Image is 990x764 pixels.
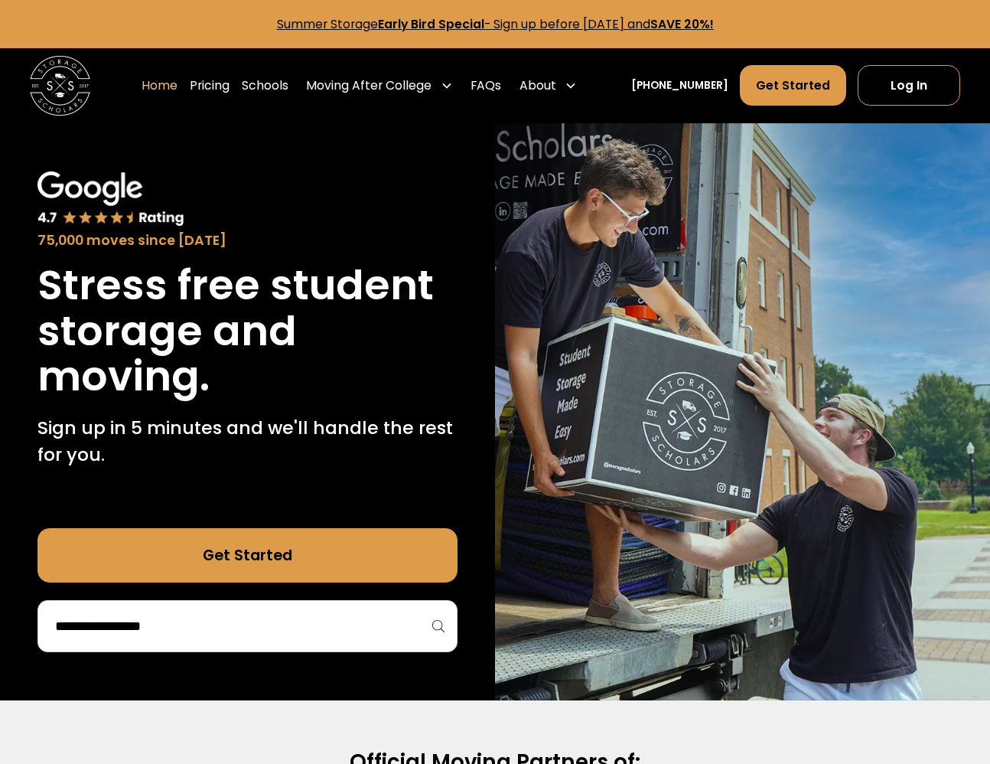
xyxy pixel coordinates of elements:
[142,64,177,106] a: Home
[37,414,458,469] p: Sign up in 5 minutes and we'll handle the rest for you.
[650,16,714,32] strong: SAVE 20%!
[37,230,458,250] div: 75,000 moves since [DATE]
[858,65,959,106] a: Log In
[519,77,556,95] div: About
[37,528,458,583] a: Get Started
[513,64,583,106] div: About
[37,263,458,399] h1: Stress free student storage and moving.
[300,64,458,106] div: Moving After College
[242,64,288,106] a: Schools
[30,56,90,116] a: home
[471,64,501,106] a: FAQs
[631,78,728,94] a: [PHONE_NUMBER]
[306,77,431,95] div: Moving After College
[30,56,90,116] img: Storage Scholars main logo
[190,64,230,106] a: Pricing
[495,123,990,700] img: Storage Scholars makes moving and storage easy.
[740,65,845,106] a: Get Started
[378,16,484,32] strong: Early Bird Special
[277,16,714,32] a: Summer StorageEarly Bird Special- Sign up before [DATE] andSAVE 20%!
[37,171,184,228] img: Google 4.7 star rating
